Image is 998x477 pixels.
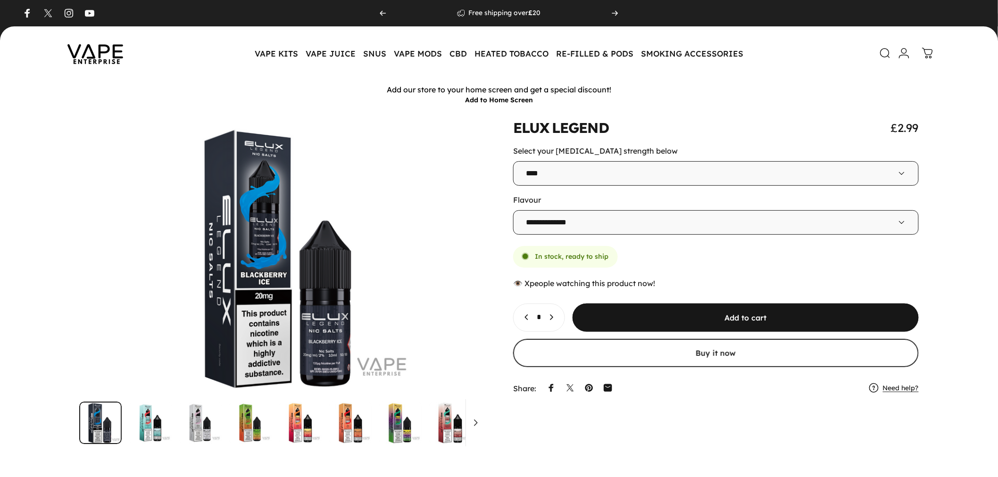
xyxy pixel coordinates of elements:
img: Elux Legend Nic Salts [279,402,322,444]
summary: SMOKING ACCESSORIES [637,43,747,63]
button: Open media 45 in modal [79,121,485,394]
summary: RE-FILLED & PODS [552,43,637,63]
p: Add our store to your home screen and get a special discount! [2,85,996,95]
img: Elux Legend Nic Salts [479,402,522,444]
img: Elux Legend Nic Salts [229,402,272,444]
animate-element: ELUX [513,121,549,135]
button: Go to item [279,402,322,444]
img: Elux Legend Nic Salts [429,402,472,444]
button: Decrease quantity for ELUX LEGEND NIC SALTS E-LIQUIDS [514,304,535,331]
button: Add to cart [573,303,919,331]
button: Go to item [379,402,422,444]
img: Elux Legend Nic Salts [129,402,172,444]
strong: £ [528,8,532,17]
span: £2.99 [891,121,919,135]
button: Add to Home Screen [465,96,533,104]
p: Free shipping over 20 [468,9,541,17]
span: In stock, ready to ship [535,253,608,261]
summary: SNUS [359,43,390,63]
button: Go to item [479,402,522,444]
nav: Primary [251,43,747,63]
a: Need help? [883,384,919,392]
div: 👁️ people watching this product now! [513,279,919,288]
button: Go to item [179,402,222,444]
img: Elux Legend Nic Salts [379,402,422,444]
iframe: chat widget [9,439,40,468]
img: Elux Legend Nic Salts [79,402,122,444]
summary: CBD [446,43,471,63]
button: Increase quantity for ELUX LEGEND NIC SALTS E-LIQUIDS [543,304,565,331]
summary: VAPE KITS [251,43,302,63]
button: Go to item [79,402,122,444]
button: Go to item [329,402,372,444]
img: Elux Legend Nic Salts [179,402,222,444]
label: Flavour [513,195,541,205]
button: Buy it now [513,339,919,367]
label: Select your [MEDICAL_DATA] strength below [513,146,678,156]
button: Go to item [129,402,172,444]
summary: HEATED TOBACCO [471,43,552,63]
media-gallery: Gallery Viewer [79,121,485,444]
img: Elux Legend Nic Salts [329,402,372,444]
a: 0 items [917,43,938,64]
img: Vape Enterprise [53,31,138,75]
animate-element: LEGEND [552,121,609,135]
button: Go to item [229,402,272,444]
summary: VAPE MODS [390,43,446,63]
p: Share: [513,384,536,392]
summary: VAPE JUICE [302,43,359,63]
button: Go to item [429,402,472,444]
